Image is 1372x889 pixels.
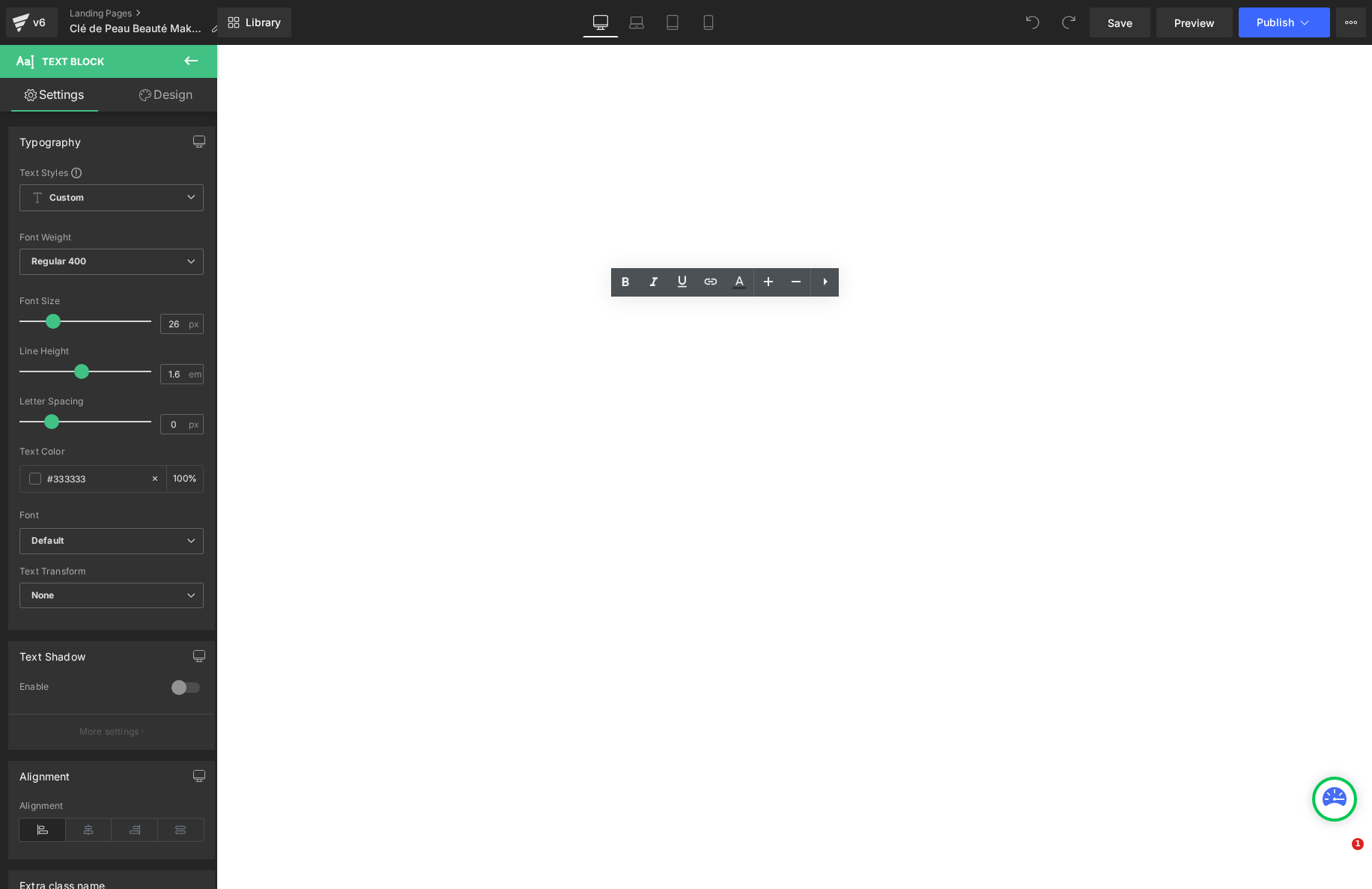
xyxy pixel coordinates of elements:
div: Enable [19,681,157,697]
button: Undo [1018,7,1048,37]
a: Desktop [583,7,619,37]
span: Publish [1257,16,1294,28]
span: px [189,319,201,329]
div: Alignment [19,801,204,811]
button: More settings [9,714,214,749]
a: v6 [6,7,58,37]
div: Text Color [19,446,204,457]
div: Text Shadow [19,642,85,663]
a: Preview [1156,7,1233,37]
div: Text Styles [19,166,204,178]
div: Alignment [19,762,70,783]
a: Mobile [690,7,726,37]
a: Landing Pages [70,7,233,19]
div: Font [19,510,204,521]
div: Letter Spacing [19,396,204,407]
span: Clé de Peau Beauté Makeup [70,22,204,34]
i: Default [31,535,64,547]
iframe: Intercom live chat [1321,838,1357,874]
div: Line Height [19,346,204,356]
a: New Library [217,7,291,37]
b: Custom [49,192,84,204]
span: Text Block [42,55,104,67]
span: px [189,419,201,429]
span: Preview [1174,15,1215,31]
span: em [189,369,201,379]
a: Laptop [619,7,655,37]
a: Design [112,78,220,112]
button: Publish [1239,7,1330,37]
a: Tablet [655,7,690,37]
p: More settings [79,725,139,738]
span: Library [246,16,281,29]
div: v6 [30,13,49,32]
span: 1 [1352,838,1364,850]
div: Text Transform [19,566,204,577]
b: None [31,589,55,601]
button: Redo [1054,7,1084,37]
span: Save [1108,15,1132,31]
div: % [167,466,203,492]
input: Color [47,470,143,487]
b: Regular 400 [31,255,87,267]
div: Typography [19,127,81,148]
div: Font Size [19,296,204,306]
div: Font Weight [19,232,204,243]
button: More [1336,7,1366,37]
